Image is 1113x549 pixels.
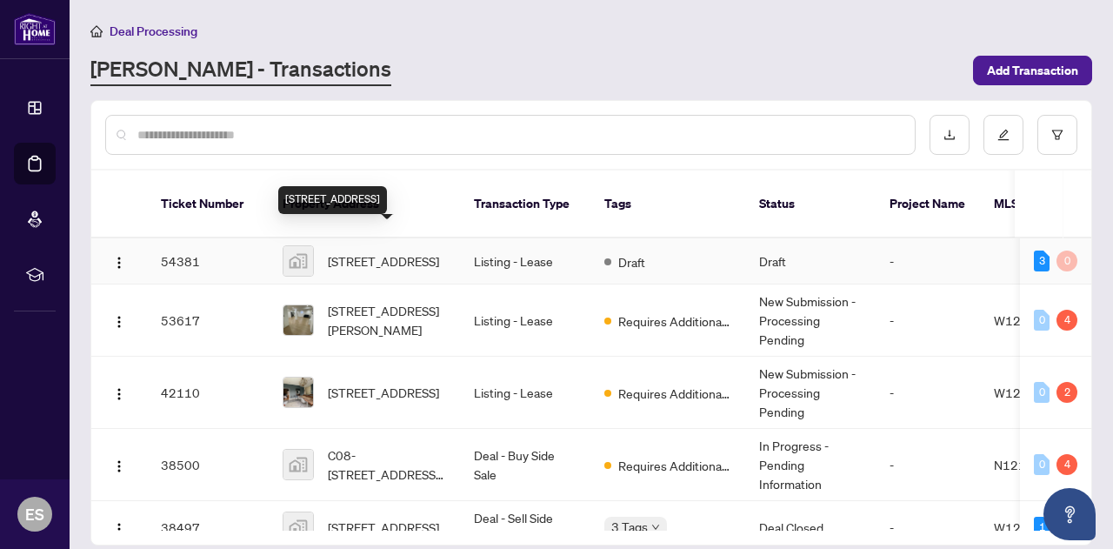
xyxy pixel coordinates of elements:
td: New Submission - Processing Pending [745,357,876,429]
span: Draft [618,252,645,271]
div: 0 [1034,310,1050,331]
span: Requires Additional Docs [618,311,731,331]
img: thumbnail-img [283,512,313,542]
img: Logo [112,387,126,401]
a: [PERSON_NAME] - Transactions [90,55,391,86]
button: Add Transaction [973,56,1092,85]
img: thumbnail-img [283,378,313,407]
td: New Submission - Processing Pending [745,285,876,357]
span: W12200943 [994,519,1068,535]
span: W12411372 [994,312,1068,328]
span: [STREET_ADDRESS] [328,251,439,271]
span: filter [1051,129,1063,141]
th: Project Name [876,171,980,238]
span: Requires Additional Docs [618,384,731,403]
span: Add Transaction [987,57,1078,84]
th: Tags [590,171,745,238]
div: 1 [1034,517,1050,538]
th: Transaction Type [460,171,590,238]
span: edit [997,129,1010,141]
span: W12258636 [994,385,1068,400]
td: In Progress - Pending Information [745,429,876,501]
button: filter [1037,115,1077,155]
span: N12133436 [994,457,1065,472]
td: - [876,357,980,429]
span: Deal Processing [110,23,197,39]
img: Logo [112,459,126,473]
td: 38500 [147,429,269,501]
span: Requires Additional Docs [618,456,731,475]
td: Listing - Lease [460,285,590,357]
div: [STREET_ADDRESS] [278,186,387,214]
div: 0 [1056,251,1077,271]
img: thumbnail-img [283,450,313,479]
img: thumbnail-img [283,246,313,276]
img: thumbnail-img [283,305,313,335]
div: 3 [1034,251,1050,271]
span: [STREET_ADDRESS] [328,518,439,537]
img: Logo [112,522,126,536]
div: 2 [1056,382,1077,403]
div: 4 [1056,454,1077,475]
img: Logo [112,256,126,270]
span: [STREET_ADDRESS][PERSON_NAME] [328,301,446,339]
td: - [876,429,980,501]
span: home [90,25,103,37]
span: C08-[STREET_ADDRESS][PERSON_NAME][PERSON_NAME] [328,445,446,484]
td: - [876,238,980,285]
th: MLS # [980,171,1084,238]
th: Property Address [269,171,460,238]
span: download [943,129,956,141]
button: edit [983,115,1023,155]
button: Logo [105,247,133,275]
button: Logo [105,378,133,406]
td: Listing - Lease [460,238,590,285]
button: download [930,115,970,155]
div: 0 [1034,382,1050,403]
td: Listing - Lease [460,357,590,429]
span: [STREET_ADDRESS] [328,383,439,402]
th: Ticket Number [147,171,269,238]
img: Logo [112,315,126,329]
button: Logo [105,306,133,334]
img: logo [14,13,56,45]
td: 53617 [147,285,269,357]
td: 42110 [147,357,269,429]
td: Draft [745,238,876,285]
button: Open asap [1043,488,1096,540]
span: ES [25,502,44,526]
span: 3 Tags [611,517,648,537]
td: Deal - Buy Side Sale [460,429,590,501]
td: 54381 [147,238,269,285]
button: Logo [105,451,133,479]
div: 4 [1056,310,1077,331]
button: Logo [105,513,133,541]
td: - [876,285,980,357]
div: 0 [1034,454,1050,475]
th: Status [745,171,876,238]
span: down [651,523,660,532]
